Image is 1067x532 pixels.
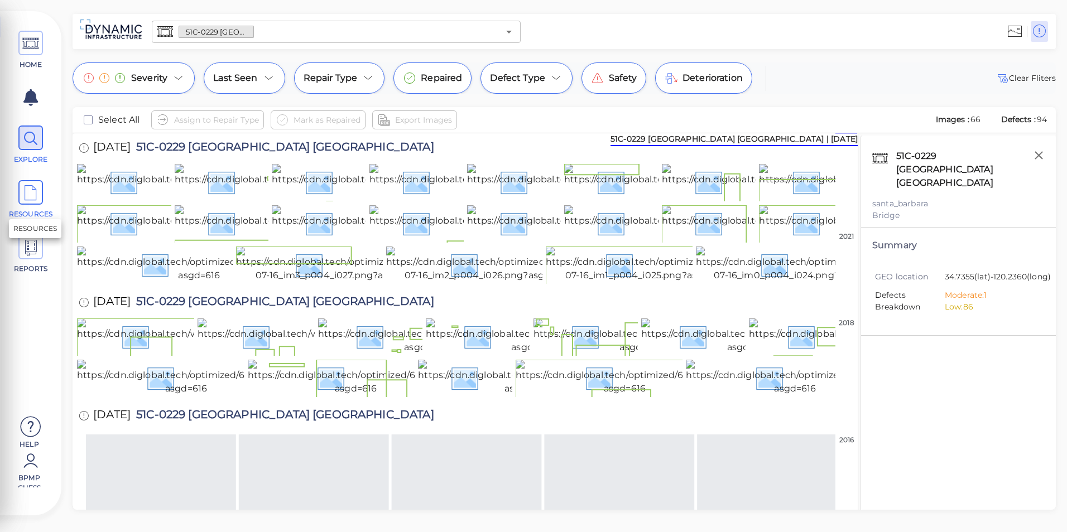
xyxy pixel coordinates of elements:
[7,154,55,165] span: EXPLORE
[872,239,1045,252] div: Summary
[369,164,609,200] img: https://cdn.diglobal.tech/width210/616/img_1883.jpg?asgd=616
[945,301,1036,313] li: Low: 86
[98,113,140,127] span: Select All
[131,409,434,424] span: 51C-0229 [GEOGRAPHIC_DATA] [GEOGRAPHIC_DATA]
[835,435,858,445] div: 2016
[179,27,253,37] span: 51C-0229 [GEOGRAPHIC_DATA] [GEOGRAPHIC_DATA]
[421,71,462,85] span: Repaired
[945,289,1036,301] li: Moderate: 1
[683,71,743,85] span: Deterioration
[304,71,358,85] span: Repair Type
[175,205,414,241] img: https://cdn.diglobal.tech/width210/616/img_1876.jpg?asgd=616
[93,409,131,424] span: [DATE]
[564,205,803,241] img: https://cdn.diglobal.tech/width210/616/img_1872.jpg?asgd=616
[970,114,981,124] span: 66
[93,141,131,156] span: [DATE]
[131,296,434,311] span: 51C-0229 [GEOGRAPHIC_DATA] [GEOGRAPHIC_DATA]
[546,246,749,282] img: https://cdn.diglobal.tech/optimized/616/2021-07-16_im1_p004_i025.png?asgd=616
[996,71,1056,85] span: Clear Fliters
[213,71,257,85] span: Last Seen
[386,246,589,282] img: https://cdn.diglobal.tech/optimized/616/2021-07-16_im2_p004_i026.png?asgd=616
[835,231,858,241] div: 2021
[662,205,899,241] img: https://cdn.diglobal.tech/width210/616/img_1871.jpg?asgd=616
[395,113,452,127] span: Export Images
[77,318,457,354] img: https://cdn.diglobal.tech/width210/616/reports__pothole_on_southbound_lane.png?asgd=616
[7,209,55,219] span: RESOURCES
[272,205,511,241] img: https://cdn.diglobal.tech/width210/616/img_1875.jpg?asgd=616
[749,318,964,354] img: https://cdn.diglobal.tech/width210/616/084.jpg?asgd=616
[609,71,637,85] span: Safety
[418,360,633,395] img: https://cdn.diglobal.tech/width210/616/080.jpg?asgd=616
[174,113,259,127] span: Assign to Repair Type
[467,164,706,200] img: https://cdn.diglobal.tech/width210/616/img_1882.jpg?asgd=616
[696,246,899,282] img: https://cdn.diglobal.tech/optimized/616/2021-07-16_im0_p004_i024.png?asgd=616
[641,318,855,354] img: https://cdn.diglobal.tech/width210/616/085.jpg?asgd=616
[835,318,858,328] div: 2018
[131,141,434,156] span: 51C-0229 [GEOGRAPHIC_DATA] [GEOGRAPHIC_DATA]
[533,318,748,354] img: https://cdn.diglobal.tech/width210/616/086.jpg?asgd=616
[935,114,970,124] span: Images :
[759,205,999,241] img: https://cdn.diglobal.tech/width210/616/img_1870.jpg?asgd=616
[369,205,609,241] img: https://cdn.diglobal.tech/width210/616/img_1874.jpg?asgd=616
[875,289,945,313] span: Defects Breakdown
[294,113,361,127] span: Mark as Repaired
[759,164,998,200] img: https://cdn.diglobal.tech/width210/616/img_1878.jpg?asgd=616
[175,164,415,200] img: https://cdn.diglobal.tech/width210/616/img_1886.jpg?asgd=616
[272,164,511,200] img: https://cdn.diglobal.tech/width210/616/img_1885.jpg?asgd=616
[93,296,131,311] span: [DATE]
[564,164,802,200] img: https://cdn.diglobal.tech/width210/616/img_1881.jpg?asgd=616
[501,24,517,40] button: Open
[248,360,464,395] img: https://cdn.diglobal.tech/optimized/616/081.jpg?asgd=616
[77,360,295,395] img: https://cdn.diglobal.tech/optimized/616/083.jpg?asgd=616
[7,60,55,70] span: HOME
[236,246,439,282] img: https://cdn.diglobal.tech/optimized/616/2021-07-16_im3_p004_i027.png?asgd=616
[77,205,315,241] img: https://cdn.diglobal.tech/width210/616/img_1877.jpg?asgd=616
[872,198,1045,210] div: santa_barbara
[318,318,532,354] img: https://cdn.diglobal.tech/width210/616/088.jpg?asgd=616
[77,164,316,200] img: https://cdn.diglobal.tech/width210/616/img_1887.jpg?asgd=616
[516,360,734,395] img: https://cdn.diglobal.tech/optimized/616/079.jpg?asgd=616
[1000,114,1037,124] span: Defects :
[686,360,904,395] img: https://cdn.diglobal.tech/optimized/616/078.jpg?asgd=616
[7,264,55,274] span: REPORTS
[467,205,706,241] img: https://cdn.diglobal.tech/width210/616/img_1873.jpg?asgd=616
[893,147,1045,192] div: 51C-0229 [GEOGRAPHIC_DATA] [GEOGRAPHIC_DATA]
[6,473,53,487] span: BPMP Guess
[1037,114,1047,124] span: 94
[198,318,690,354] img: https://cdn.diglobal.tech/width210/616/reports__2_inch_deprestion_on_the_souteast_side_of_the_dec...
[945,271,1051,284] span: 34.7355 (lat) -120.2360 (long)
[875,271,945,283] span: GEO location
[872,210,1045,221] div: Bridge
[426,318,639,354] img: https://cdn.diglobal.tech/width210/616/087.jpg?asgd=616
[77,246,321,282] img: https://cdn.diglobal.tech/optimized/616/img_1869.jpg?asgd=616
[611,133,858,146] div: 51C-0229 [GEOGRAPHIC_DATA] [GEOGRAPHIC_DATA] | [DATE]
[1020,482,1059,524] iframe: Chat
[662,164,901,200] img: https://cdn.diglobal.tech/width210/616/img_1879.jpg?asgd=616
[490,71,545,85] span: Defect Type
[6,439,53,448] span: Help
[131,71,167,85] span: Severity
